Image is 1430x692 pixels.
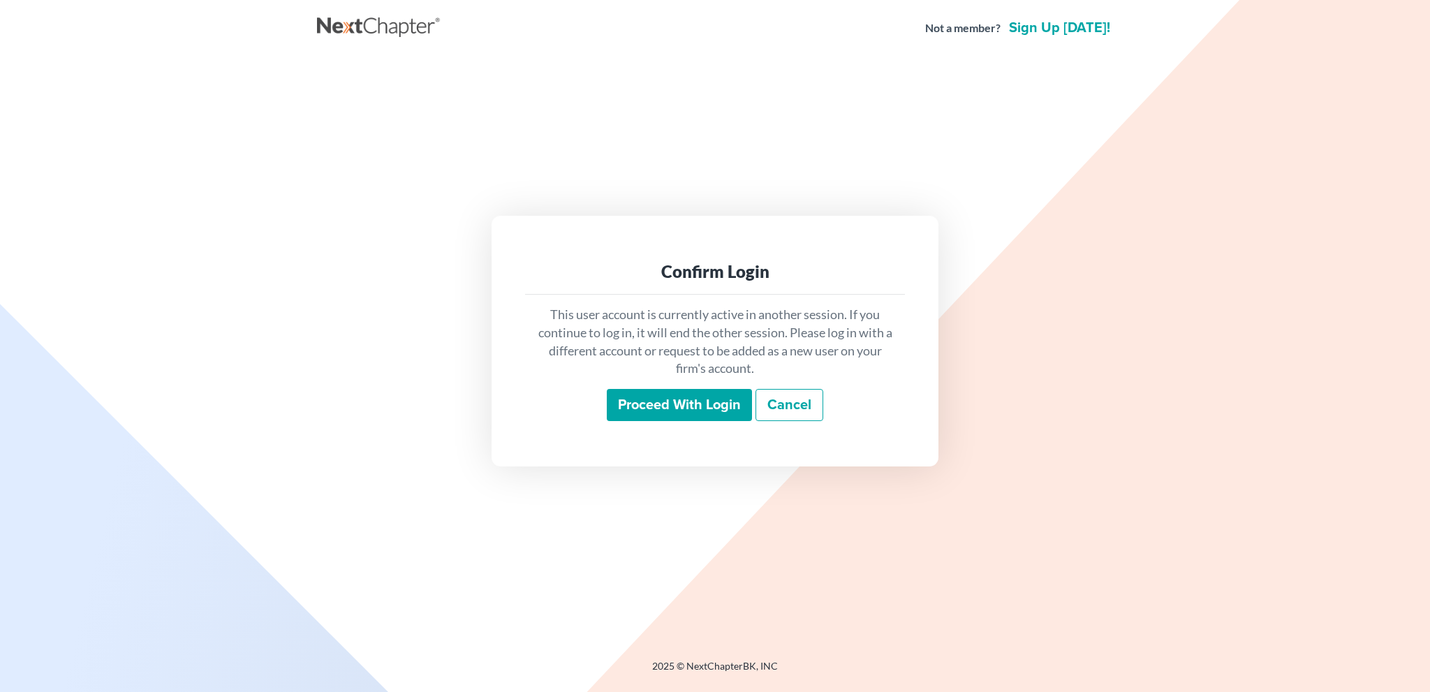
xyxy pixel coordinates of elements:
div: Confirm Login [536,260,894,283]
a: Cancel [755,389,823,421]
div: 2025 © NextChapterBK, INC [317,659,1113,684]
p: This user account is currently active in another session. If you continue to log in, it will end ... [536,306,894,378]
strong: Not a member? [925,20,1001,36]
input: Proceed with login [607,389,752,421]
a: Sign up [DATE]! [1006,21,1113,35]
